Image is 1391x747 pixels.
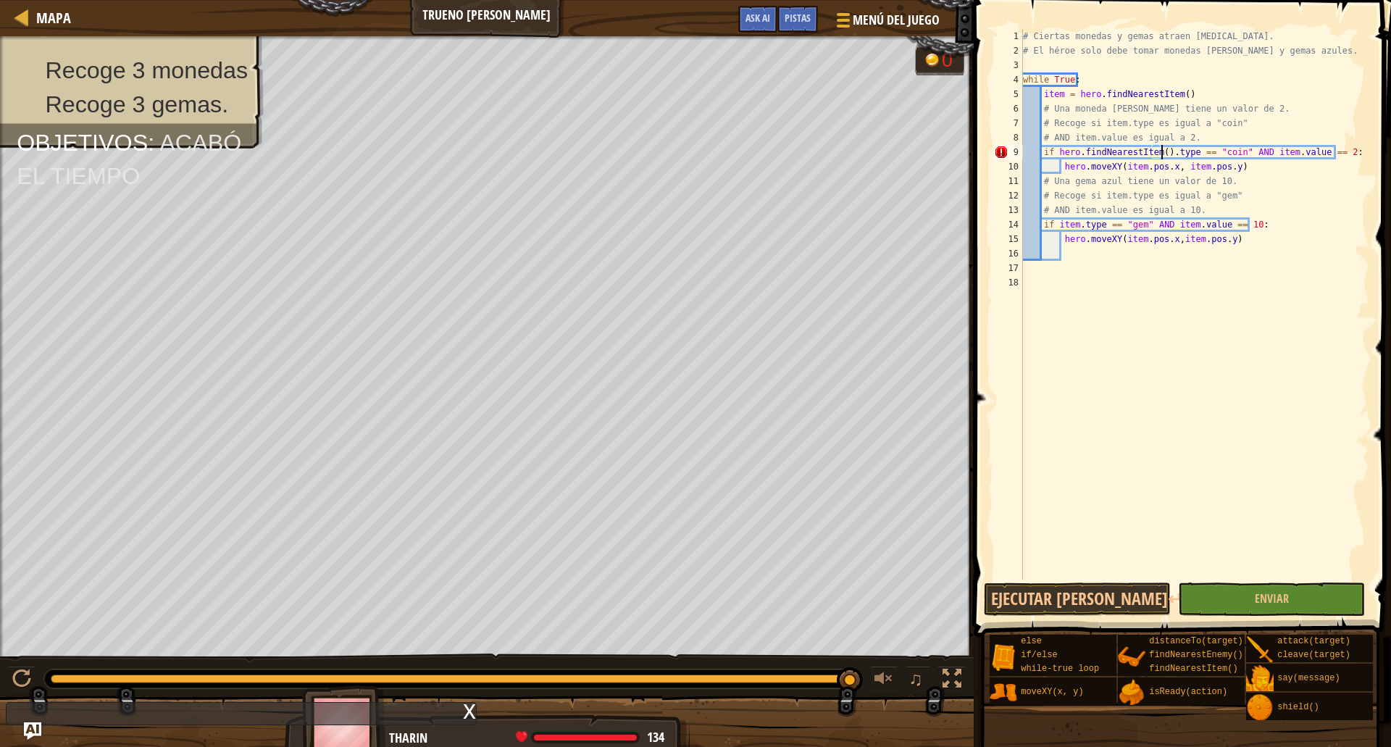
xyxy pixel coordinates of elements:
[1149,664,1237,674] span: findNearestItem()
[994,43,1023,58] div: 2
[1021,650,1057,660] span: if/else
[994,174,1023,188] div: 11
[1277,673,1340,683] span: say(message)
[994,29,1023,43] div: 1
[994,159,1023,174] div: 10
[994,87,1023,101] div: 5
[994,246,1023,261] div: 16
[1246,665,1274,693] img: portrait.png
[1277,636,1350,646] span: attack(target)
[937,666,966,696] button: Cambia a pantalla completa.
[984,583,1171,616] button: Ejecutar [PERSON_NAME]↵
[915,45,964,75] div: Team 'humans' has 0 gold.
[990,679,1017,706] img: portrait.png
[994,188,1023,203] div: 12
[994,261,1023,275] div: 17
[994,130,1023,145] div: 8
[994,217,1023,232] div: 14
[17,129,241,188] span: Acabó el tiempo
[7,666,36,696] button: Ctrl + P: Play
[994,72,1023,87] div: 4
[994,232,1023,246] div: 15
[1149,687,1227,697] span: isReady(action)
[908,668,923,690] span: ♫
[516,731,664,744] div: health: 134 / 134
[994,275,1023,290] div: 18
[994,145,1023,159] div: 9
[990,643,1017,671] img: portrait.png
[36,8,71,28] span: Mapa
[1021,636,1042,646] span: else
[45,91,228,117] span: Recoge 3 gemas.
[1021,687,1083,697] span: moveXY(x, y)
[1149,650,1243,660] span: findNearestEnemy()
[785,11,811,25] span: Pistas
[1246,694,1274,722] img: portrait.png
[738,6,777,33] button: Ask AI
[994,203,1023,217] div: 13
[994,116,1023,130] div: 7
[825,6,948,40] button: Menú del Juego
[1149,636,1243,646] span: distanceTo(target)
[1118,643,1145,671] img: portrait.png
[45,57,248,83] span: Recoge 3 monedas
[17,54,248,88] li: Recoge 3 monedas
[942,51,956,70] div: 0
[906,666,930,696] button: ♫
[869,666,898,696] button: Ajustar el volúmen
[463,703,476,717] div: x
[745,11,770,25] span: Ask AI
[17,88,248,121] li: Recoge 3 gemas.
[17,129,148,155] span: Objetivos
[647,728,664,746] span: 134
[1246,636,1274,664] img: portrait.png
[1021,664,1099,674] span: while-true loop
[1178,583,1365,616] button: Enviar
[29,8,71,28] a: Mapa
[1255,590,1289,606] span: Enviar
[24,722,41,740] button: Ask AI
[1118,679,1145,706] img: portrait.png
[1277,702,1319,712] span: shield()
[994,101,1023,116] div: 6
[1277,650,1350,660] span: cleave(target)
[994,58,1023,72] div: 3
[853,11,940,30] span: Menú del Juego
[148,129,159,155] span: :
